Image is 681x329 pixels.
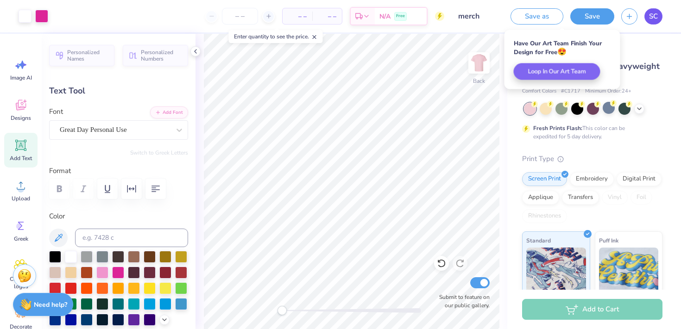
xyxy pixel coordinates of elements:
[599,236,618,245] span: Puff Ink
[514,63,600,80] button: Loop In Our Art Team
[649,11,658,22] span: SC
[49,211,188,222] label: Color
[522,191,559,205] div: Applique
[34,300,67,309] strong: Need help?
[557,47,567,57] span: 😍
[570,172,614,186] div: Embroidery
[522,209,567,223] div: Rhinestones
[570,8,614,25] button: Save
[533,124,647,141] div: This color can be expedited for 5 day delivery.
[631,191,652,205] div: Foil
[49,106,63,117] label: Font
[533,124,582,132] strong: Fresh Prints Flash:
[599,248,659,294] img: Puff Ink
[12,195,30,202] span: Upload
[396,13,405,19] span: Free
[288,12,307,21] span: – –
[11,114,31,122] span: Designs
[451,7,497,25] input: Untitled Design
[602,191,628,205] div: Vinyl
[123,45,188,66] button: Personalized Numbers
[511,8,563,25] button: Save as
[470,54,488,72] img: Back
[6,275,36,290] span: Clipart & logos
[522,172,567,186] div: Screen Print
[229,30,323,43] div: Enter quantity to see the price.
[49,85,188,97] div: Text Tool
[526,248,586,294] img: Standard
[644,8,662,25] a: SC
[473,77,485,85] div: Back
[318,12,336,21] span: – –
[222,8,258,25] input: – –
[130,149,188,156] button: Switch to Greek Letters
[14,235,28,242] span: Greek
[10,155,32,162] span: Add Text
[10,74,32,81] span: Image AI
[434,293,490,310] label: Submit to feature on our public gallery.
[514,39,611,56] div: Have Our Art Team Finish Your Design for Free
[49,166,188,176] label: Format
[75,229,188,247] input: e.g. 7428 c
[617,172,662,186] div: Digital Print
[526,236,551,245] span: Standard
[150,106,188,118] button: Add Font
[141,49,183,62] span: Personalized Numbers
[277,306,287,315] div: Accessibility label
[522,154,662,164] div: Print Type
[67,49,109,62] span: Personalized Names
[49,45,114,66] button: Personalized Names
[379,12,391,21] span: N/A
[562,191,599,205] div: Transfers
